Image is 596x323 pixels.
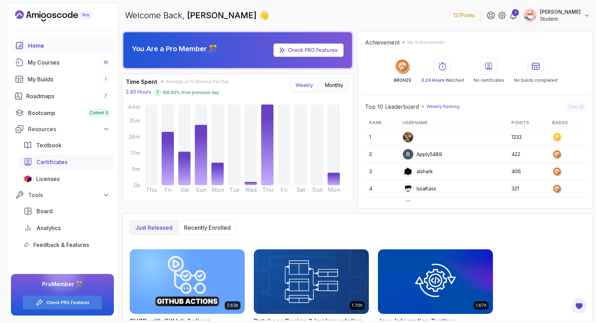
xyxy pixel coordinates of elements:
a: courses [11,55,114,69]
tspan: Sat [296,186,305,193]
th: Badge [548,117,586,129]
a: builds [11,72,114,86]
p: 1.70h [352,303,363,308]
tspan: Tue [229,186,239,193]
div: My Courses [28,58,110,67]
span: Feedback & Features [33,241,89,249]
span: Cohort 3 [90,110,108,116]
td: 279 [507,197,548,215]
div: Tools [28,191,110,199]
h3: Time Spent [126,78,157,86]
span: Certificates [36,158,67,166]
button: user profile image[PERSON_NAME]Student [523,8,590,22]
div: Roadmaps [26,92,110,100]
img: tab_domain_overview_orange.svg [20,41,26,46]
p: BRONZE [394,78,411,83]
button: Just released [130,221,178,235]
img: user profile image [523,9,537,22]
span: 16 [103,60,108,65]
tspan: Fri [164,186,171,193]
tspan: 44m [128,103,140,110]
p: Welcome Back, [125,10,269,21]
div: Resources [28,125,110,133]
a: Check PRO Features [288,47,338,53]
tspan: Thu [262,186,273,193]
td: 2 [365,146,398,163]
span: 3.24 Hours [421,78,445,83]
button: Open Feedback Button [571,298,588,315]
td: 5 [365,197,398,215]
a: 1 [509,11,517,20]
img: user profile image [403,183,413,194]
span: Average of 12 Minutes Per Day [166,79,229,85]
div: v 4.0.25 [20,11,34,17]
button: Monthly [320,79,348,91]
p: No certificates [474,78,504,83]
tspan: Thu [146,186,157,193]
span: 1 [105,76,107,82]
div: Bootcamp [28,109,110,117]
th: Rank [365,117,398,129]
span: Licenses [36,175,60,183]
button: See all [566,102,586,112]
tspan: Mon [328,186,340,193]
img: tab_keywords_by_traffic_grey.svg [71,41,76,46]
div: Domain: [DOMAIN_NAME] [18,18,77,24]
img: jetbrains icon [23,175,32,182]
td: 321 [507,180,548,197]
button: Recently enrolled [178,221,236,235]
tspan: Fri [280,186,287,193]
tspan: 0s [134,182,140,189]
td: 3 [365,163,398,180]
p: [PERSON_NAME] [540,8,581,15]
div: 1 [512,9,519,16]
td: 1 [365,129,398,146]
p: You Are a Pro Member 🎊 [132,44,217,54]
h2: Top 10 Leaderboard [365,102,419,111]
a: licenses [19,172,114,186]
a: analytics [19,221,114,235]
img: CI/CD with GitHub Actions card [130,249,245,314]
span: 7 [104,93,107,99]
p: Student [540,15,581,22]
button: Weekly [291,79,318,91]
div: wildmongoosefb425 [402,200,464,211]
td: 4 [365,180,398,197]
th: Points [507,117,548,129]
button: Check PRO Features [22,295,102,310]
button: Tools [11,189,114,201]
div: Keywords by Traffic [79,41,116,46]
tspan: 9m [132,166,140,173]
p: My Achievements [407,40,445,45]
a: Landing page [15,10,108,21]
td: 406 [507,163,548,180]
img: user profile image [403,149,413,160]
img: user profile image [403,201,413,211]
p: 2.40 Hours [126,88,151,95]
a: roadmaps [11,89,114,103]
p: 1.67h [476,303,487,308]
p: Recently enrolled [184,223,231,232]
td: 1233 [507,129,548,146]
td: 422 [507,146,548,163]
tspan: 17m [130,149,140,156]
p: 137 Points [453,12,475,19]
a: bootcamp [11,106,114,120]
a: textbook [19,138,114,152]
img: Java Integration Testing card [378,249,493,314]
th: Username [398,117,508,129]
p: Watched [421,78,464,83]
img: Database Design & Implementation card [254,249,369,314]
h2: Achievement [365,38,400,47]
div: alshark [402,166,433,177]
a: feedback [19,238,114,252]
span: Textbook [36,141,62,149]
p: 100.00 % from previous day [162,90,219,95]
a: home [11,39,114,53]
span: 👋 [259,10,269,21]
span: Board [36,207,53,215]
img: website_grey.svg [11,18,17,24]
a: certificates [19,155,114,169]
img: user profile image [403,166,413,177]
tspan: Wed [245,186,257,193]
